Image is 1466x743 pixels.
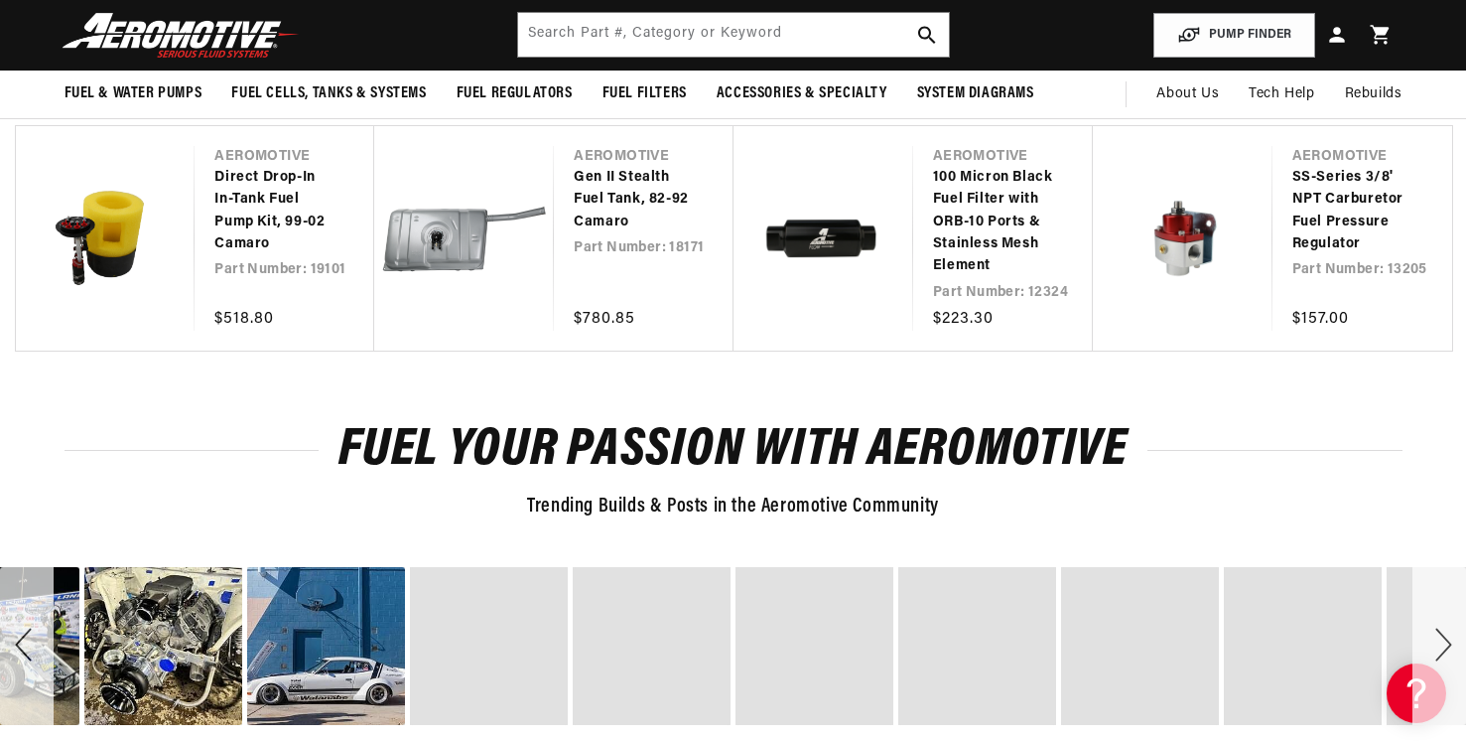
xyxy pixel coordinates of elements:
[574,167,694,233] a: Gen II Stealth Fuel Tank, 82-92 Camaro
[1412,567,1466,725] div: Next
[518,13,949,57] input: Search by Part Number, Category or Keyword
[933,167,1053,278] a: 100 Micron Black Fuel Filter with ORB-10 Ports & Stainless Mesh Element
[214,167,334,256] a: Direct Drop-In In-Tank Fuel Pump Kit, 99-02 Camaro
[1234,71,1329,118] summary: Tech Help
[602,83,687,104] span: Fuel Filters
[1292,167,1412,256] a: SS-Series 3/8' NPT Carburetor Fuel Pressure Regulator
[905,13,949,57] button: search button
[457,83,573,104] span: Fuel Regulators
[1061,567,1219,725] div: Photo from a Shopper
[1061,567,1219,725] div: image number 31
[216,71,441,117] summary: Fuel Cells, Tanks & Systems
[84,567,242,725] div: image number 25
[15,125,1452,353] ul: Slider
[917,83,1034,104] span: System Diagrams
[1153,13,1315,58] button: PUMP FINDER
[573,567,731,725] div: Photo from a Shopper
[573,567,731,725] div: image number 28
[247,567,405,725] div: Photo from a Shopper
[588,71,702,117] summary: Fuel Filters
[1345,83,1402,105] span: Rebuilds
[1156,86,1219,101] span: About Us
[1330,71,1417,118] summary: Rebuilds
[717,83,887,104] span: Accessories & Specialty
[702,71,902,117] summary: Accessories & Specialty
[231,83,426,104] span: Fuel Cells, Tanks & Systems
[898,567,1056,725] div: image number 30
[57,12,305,59] img: Aeromotive
[442,71,588,117] summary: Fuel Regulators
[65,427,1402,474] h2: Fuel Your Passion with Aeromotive
[735,567,893,725] div: image number 29
[50,71,217,117] summary: Fuel & Water Pumps
[410,567,568,725] div: Photo from a Shopper
[247,567,405,725] div: image number 26
[1249,83,1314,105] span: Tech Help
[735,567,893,725] div: Photo from a Shopper
[898,567,1056,725] div: Photo from a Shopper
[410,567,568,725] div: image number 27
[1224,567,1382,725] div: image number 32
[902,71,1049,117] summary: System Diagrams
[1141,71,1234,118] a: About Us
[1224,567,1382,725] div: Photo from a Shopper
[65,83,202,104] span: Fuel & Water Pumps
[527,497,939,517] span: Trending Builds & Posts in the Aeromotive Community
[84,567,242,725] div: Photo from a Shopper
